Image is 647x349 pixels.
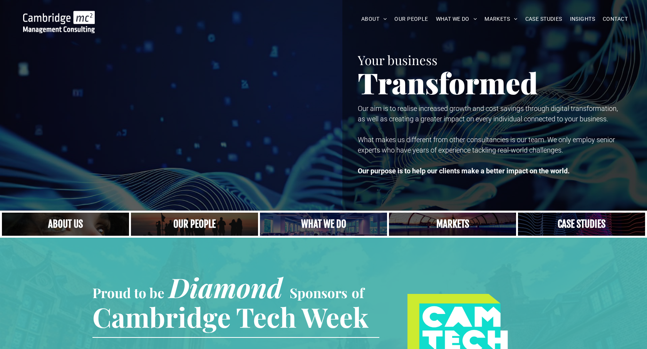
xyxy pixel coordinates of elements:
[391,13,432,25] a: OUR PEOPLE
[518,213,645,236] a: CASE STUDIES | See an Overview of All Our Case Studies | Cambridge Management Consulting
[389,213,516,236] a: Telecoms | Decades of Experience Across Multiple Industries & Regions
[92,284,164,302] span: Proud to be
[358,63,538,102] span: Transformed
[260,213,387,236] a: A yoga teacher lifting his whole body off the ground in the peacock pose
[169,269,283,305] span: Diamond
[566,13,599,25] a: INSIGHTS
[290,284,347,302] span: Sponsors
[358,167,570,175] strong: Our purpose is to help our clients make a better impact on the world.
[358,104,618,123] span: Our aim is to realise increased growth and cost savings through digital transformation, as well a...
[92,299,369,335] span: Cambridge Tech Week
[352,284,364,302] span: of
[481,13,521,25] a: MARKETS
[23,11,95,33] img: Go to Homepage
[358,51,437,68] span: Your business
[23,12,95,20] a: Your Business Transformed | Cambridge Management Consulting
[2,213,129,236] a: Close up of woman's face, centered on her eyes
[358,136,615,154] span: What makes us different from other consultancies is our team. We only employ senior experts who h...
[432,13,481,25] a: WHAT WE DO
[599,13,632,25] a: CONTACT
[357,13,391,25] a: ABOUT
[521,13,566,25] a: CASE STUDIES
[131,213,258,236] a: A crowd in silhouette at sunset, on a rise or lookout point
